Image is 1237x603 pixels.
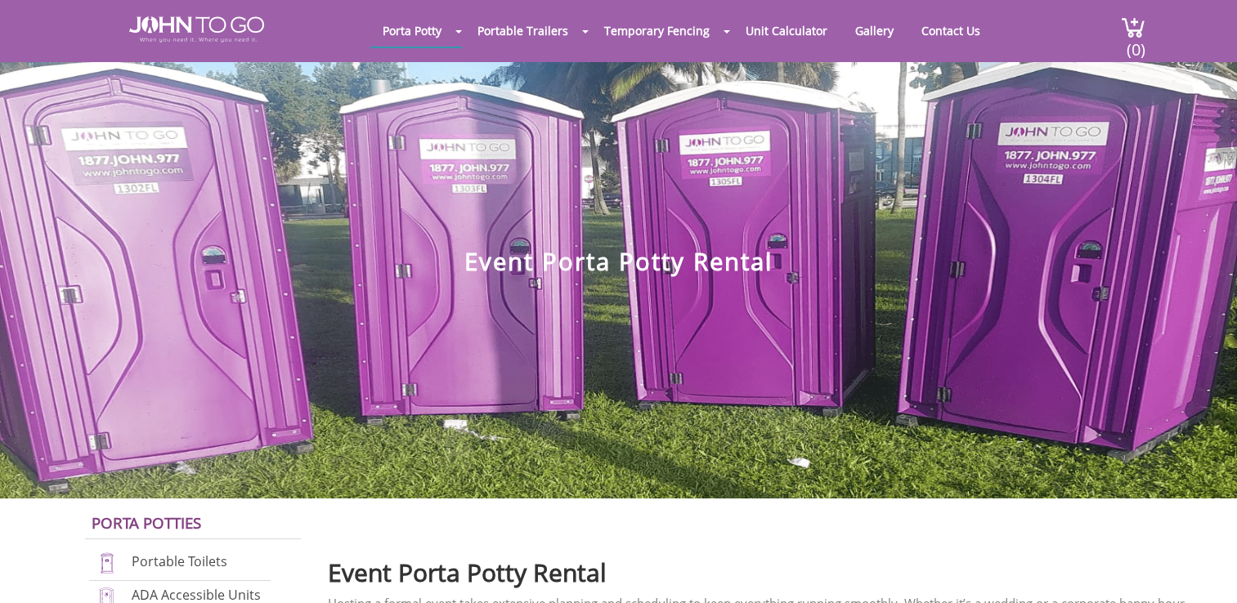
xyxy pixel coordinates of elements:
[370,15,454,47] a: Porta Potty
[1172,538,1237,603] button: Live Chat
[328,551,1212,586] h2: Event Porta Potty Rental
[1126,25,1145,60] span: (0)
[592,15,722,47] a: Temporary Fencing
[129,16,264,42] img: JOHN to go
[733,15,840,47] a: Unit Calculator
[92,512,201,533] a: Porta Potties
[89,552,124,574] img: portable-toilets-new.png
[132,552,227,570] a: Portable Toilets
[465,15,580,47] a: Portable Trailers
[843,15,906,47] a: Gallery
[1121,16,1145,38] img: cart a
[909,15,993,47] a: Contact Us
